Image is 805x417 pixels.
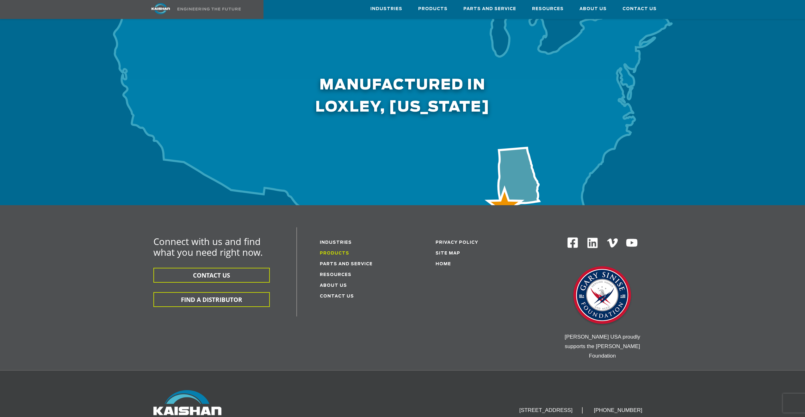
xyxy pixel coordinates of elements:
[622,0,657,17] a: Contact Us
[579,5,607,13] span: About Us
[571,264,634,328] img: Gary Sinise Foundation
[436,262,451,266] a: Home
[622,5,657,13] span: Contact Us
[567,237,579,248] img: Facebook
[532,5,564,13] span: Resources
[463,0,516,17] a: Parts and Service
[177,8,241,10] img: Engineering the future
[418,5,448,13] span: Products
[370,5,402,13] span: Industries
[141,3,665,119] h2: Manufactured in LOXLEY, [US_STATE]
[370,0,402,17] a: Industries
[565,334,640,359] span: [PERSON_NAME] USA proudly supports the [PERSON_NAME] Foundation
[607,238,618,248] img: Vimeo
[463,5,516,13] span: Parts and Service
[153,235,263,258] span: Connect with us and find what you need right now.
[418,0,448,17] a: Products
[320,294,354,298] a: Contact Us
[320,284,347,288] a: About Us
[436,251,460,255] a: Site Map
[510,407,583,414] li: [STREET_ADDRESS]
[153,292,270,307] button: FIND A DISTRIBUTOR
[579,0,607,17] a: About Us
[626,237,638,249] img: Youtube
[436,241,478,245] a: Privacy Policy
[586,237,599,249] img: Linkedin
[320,241,352,245] a: Industries
[532,0,564,17] a: Resources
[320,251,349,255] a: Products
[153,268,270,283] button: CONTACT US
[137,3,184,14] img: kaishan logo
[320,273,351,277] a: Resources
[320,262,373,266] a: Parts and service
[584,407,652,414] li: [PHONE_NUMBER]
